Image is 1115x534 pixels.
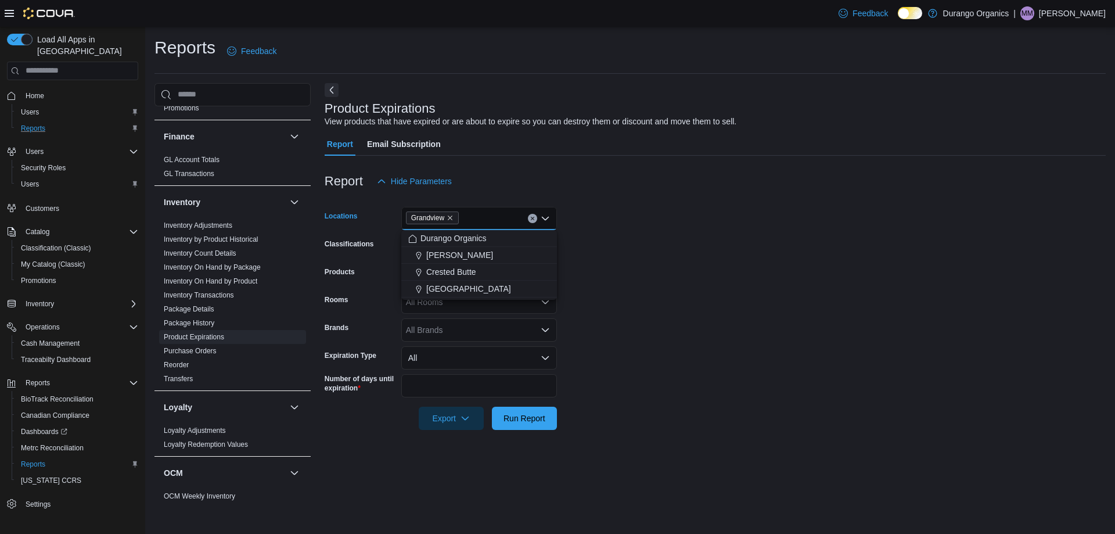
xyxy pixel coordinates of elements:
[12,352,143,368] button: Traceabilty Dashboard
[164,196,285,208] button: Inventory
[164,361,189,369] a: Reorder
[164,440,248,449] a: Loyalty Redemption Values
[12,456,143,472] button: Reports
[21,320,138,334] span: Operations
[164,492,235,501] span: OCM Weekly Inventory
[154,36,215,59] h1: Reports
[325,83,339,97] button: Next
[2,375,143,391] button: Reports
[33,34,138,57] span: Load All Apps in [GEOGRAPHIC_DATA]
[401,346,557,370] button: All
[2,319,143,335] button: Operations
[154,489,311,508] div: OCM
[21,276,56,285] span: Promotions
[492,407,557,430] button: Run Report
[287,466,301,480] button: OCM
[164,104,199,112] a: Promotions
[164,196,200,208] h3: Inventory
[541,325,550,335] button: Open list of options
[401,230,557,298] div: Choose from the following options
[164,467,285,479] button: OCM
[16,457,50,471] a: Reports
[16,408,138,422] span: Canadian Compliance
[2,87,143,104] button: Home
[21,163,66,173] span: Security Roles
[21,225,138,239] span: Catalog
[21,476,81,485] span: [US_STATE] CCRS
[26,147,44,156] span: Users
[391,175,452,187] span: Hide Parameters
[426,266,476,278] span: Crested Butte
[325,295,348,304] label: Rooms
[541,214,550,223] button: Close list of options
[528,214,537,223] button: Clear input
[164,318,214,328] span: Package History
[12,407,143,424] button: Canadian Compliance
[21,200,138,215] span: Customers
[401,264,557,281] button: Crested Butte
[2,496,143,513] button: Settings
[16,241,96,255] a: Classification (Classic)
[16,353,95,367] a: Traceabilty Dashboard
[12,104,143,120] button: Users
[164,131,285,142] button: Finance
[164,291,234,299] a: Inventory Transactions
[16,105,44,119] a: Users
[164,221,232,230] a: Inventory Adjustments
[164,360,189,370] span: Reorder
[164,346,217,356] span: Purchase Orders
[154,424,311,456] div: Loyalty
[426,407,477,430] span: Export
[164,291,234,300] span: Inventory Transactions
[164,249,236,257] a: Inventory Count Details
[372,170,456,193] button: Hide Parameters
[2,296,143,312] button: Inventory
[164,304,214,314] span: Package Details
[21,497,55,511] a: Settings
[222,40,281,63] a: Feedback
[16,441,88,455] a: Metrc Reconciliation
[21,443,84,453] span: Metrc Reconciliation
[164,235,258,244] span: Inventory by Product Historical
[541,298,550,307] button: Open list of options
[164,402,285,413] button: Loyalty
[12,440,143,456] button: Metrc Reconciliation
[26,299,54,309] span: Inventory
[16,274,61,288] a: Promotions
[325,267,355,277] label: Products
[26,378,50,388] span: Reports
[16,408,94,422] a: Canadian Compliance
[21,297,59,311] button: Inventory
[16,425,72,439] a: Dashboards
[21,376,138,390] span: Reports
[12,472,143,489] button: [US_STATE] CCRS
[2,224,143,240] button: Catalog
[16,392,138,406] span: BioTrack Reconciliation
[164,277,257,285] a: Inventory On Hand by Product
[164,235,258,243] a: Inventory by Product Historical
[164,305,214,313] a: Package Details
[21,395,93,404] span: BioTrack Reconciliation
[16,177,44,191] a: Users
[12,273,143,289] button: Promotions
[164,263,261,271] a: Inventory On Hand by Package
[327,132,353,156] span: Report
[1013,6,1016,20] p: |
[164,319,214,327] a: Package History
[16,353,138,367] span: Traceabilty Dashboard
[21,243,91,253] span: Classification (Classic)
[325,374,397,393] label: Number of days until expiration
[26,322,60,332] span: Operations
[12,240,143,256] button: Classification (Classic)
[164,426,226,435] span: Loyalty Adjustments
[154,218,311,390] div: Inventory
[16,105,138,119] span: Users
[12,335,143,352] button: Cash Management
[503,413,545,424] span: Run Report
[164,332,224,342] span: Product Expirations
[164,492,235,500] a: OCM Weekly Inventory
[325,116,736,128] div: View products that have expired or are about to expire so you can destroy them or discount and mo...
[164,156,220,164] a: GL Account Totals
[164,427,226,435] a: Loyalty Adjustments
[834,2,893,25] a: Feedback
